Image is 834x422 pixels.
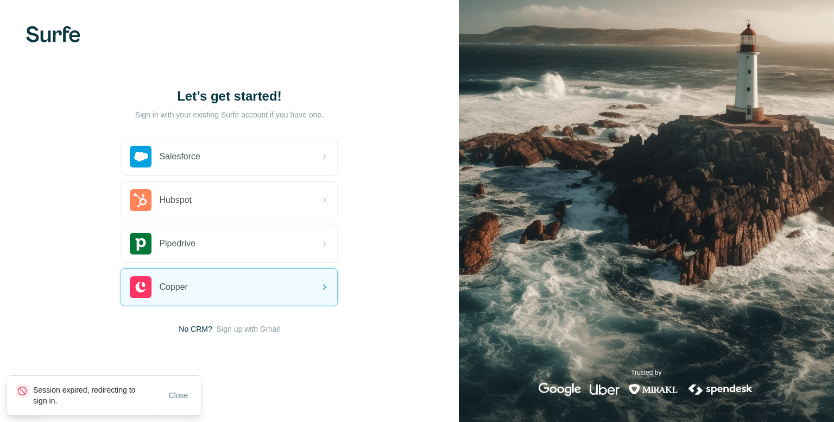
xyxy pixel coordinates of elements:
[161,386,196,405] button: Close
[159,194,192,207] span: Hubspot
[539,383,581,396] img: google's logo
[179,324,212,334] span: No CRM?
[121,88,338,105] h1: Let’s get started!
[130,189,151,211] img: hubspot's logo
[590,383,620,396] img: uber's logo
[628,383,678,396] img: mirakl's logo
[159,150,200,163] span: Salesforce
[130,276,151,298] img: copper's logo
[159,237,195,250] span: Pipedrive
[26,26,80,42] img: Surfe's logo
[33,384,155,406] p: Session expired, redirecting to sign in.
[159,281,187,294] span: Copper
[217,324,280,334] button: Sign up with Gmail
[130,146,151,167] img: salesforce's logo
[169,390,188,401] span: Close
[631,368,661,377] p: Trusted by
[130,233,151,255] img: pipedrive's logo
[687,383,754,396] img: spendesk's logo
[135,109,324,120] p: Sign in with your existing Surfe account if you have one.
